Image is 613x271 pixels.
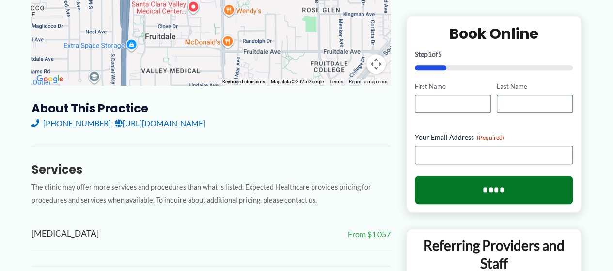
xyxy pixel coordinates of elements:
button: Map camera controls [366,54,386,74]
label: First Name [415,82,491,91]
a: Report a map error [349,79,388,84]
p: The clinic may offer more services and procedures than what is listed. Expected Healthcare provid... [31,181,391,207]
h2: Book Online [415,24,573,43]
span: (Required) [477,134,504,142]
a: [PHONE_NUMBER] [31,116,111,130]
span: Map data ©2025 Google [271,79,324,84]
h3: Services [31,162,391,177]
img: Google [34,73,66,85]
h3: About this practice [31,101,391,116]
span: 1 [428,50,432,58]
span: From $1,057 [348,227,391,241]
span: [MEDICAL_DATA] [31,226,99,242]
label: Last Name [497,82,573,91]
a: Open this area in Google Maps (opens a new window) [34,73,66,85]
label: Your Email Address [415,133,573,143]
a: [URL][DOMAIN_NAME] [115,116,205,130]
p: Step of [415,51,573,58]
a: Terms (opens in new tab) [330,79,343,84]
span: 5 [438,50,442,58]
button: Keyboard shortcuts [222,79,265,85]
